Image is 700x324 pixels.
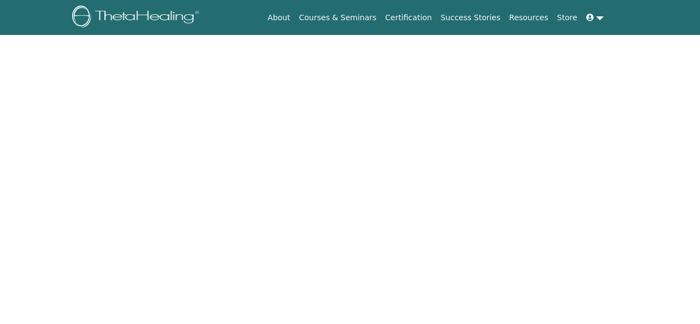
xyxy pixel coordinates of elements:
a: Courses & Seminars [295,8,381,28]
a: About [263,8,294,28]
a: Store [553,8,582,28]
a: Certification [381,8,436,28]
a: Resources [505,8,553,28]
a: Success Stories [436,8,505,28]
img: logo.png [72,5,203,30]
